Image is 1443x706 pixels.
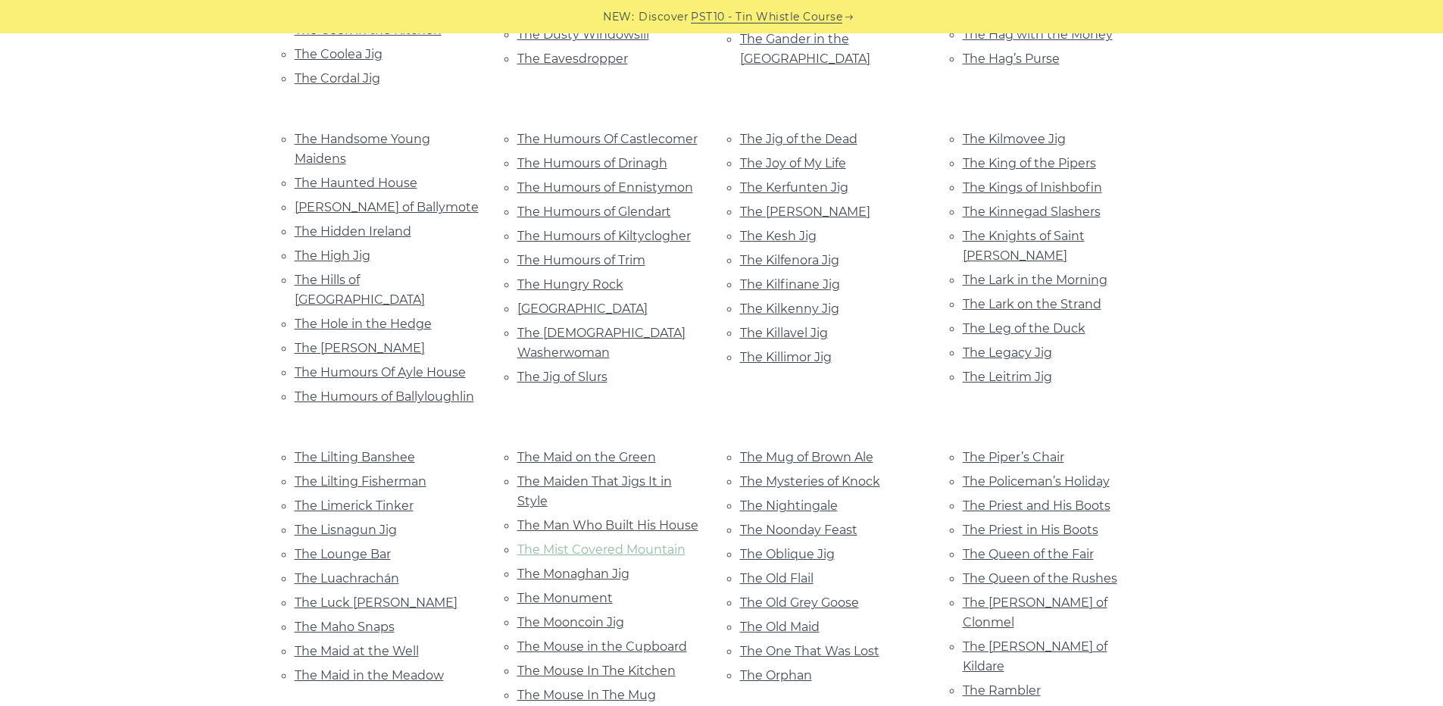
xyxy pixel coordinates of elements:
a: The Humours of Glendart [517,205,671,219]
a: The Coolea Jig [295,47,383,61]
a: The Mouse In The Mug [517,688,656,702]
a: The Maid in the Meadow [295,668,444,683]
a: The Lark in the Morning [963,273,1107,287]
a: The Noonday Feast [740,523,857,537]
a: The Lisnagun Jig [295,523,397,537]
a: The Maid on the Green [517,450,656,464]
a: The [PERSON_NAME] [740,205,870,219]
a: The Limerick Tinker [295,498,414,513]
a: The Humours of Kiltyclogher [517,229,691,243]
a: The Leitrim Jig [963,370,1052,384]
a: The Queen of the Fair [963,547,1094,561]
a: The Nightingale [740,498,838,513]
a: The King of the Pipers [963,156,1096,170]
a: The Kilfenora Jig [740,253,839,267]
a: The Humours of Ballyloughlin [295,389,474,404]
a: The Old Grey Goose [740,595,859,610]
a: The Monument [517,591,613,605]
a: The Kerfunten Jig [740,180,848,195]
a: The Old Maid [740,620,820,634]
a: The Hidden Ireland [295,224,411,239]
a: The Kilkenny Jig [740,301,839,316]
a: The Priest in His Boots [963,523,1098,537]
a: The Leg of the Duck [963,321,1085,336]
a: The Cordal Jig [295,71,380,86]
a: The Jig of Slurs [517,370,607,384]
a: The Hag with the Money [963,27,1113,42]
a: The Mooncoin Jig [517,615,624,629]
a: The Humours of Drinagh [517,156,667,170]
a: The [PERSON_NAME] of Kildare [963,639,1107,673]
a: The Lark on the Strand [963,297,1101,311]
a: The Knights of Saint [PERSON_NAME] [963,229,1085,263]
a: The Handsome Young Maidens [295,132,430,166]
a: The Maid at the Well [295,644,419,658]
a: The Luck [PERSON_NAME] [295,595,458,610]
a: The Jig of the Dead [740,132,857,146]
a: The Piper’s Chair [963,450,1064,464]
a: The Humours Of Castlecomer [517,132,698,146]
a: The Maho Snaps [295,620,395,634]
a: The Mysteries of Knock [740,474,880,489]
a: The Hills of [GEOGRAPHIC_DATA] [295,273,425,307]
a: The Monaghan Jig [517,567,629,581]
a: The Mist Covered Mountain [517,542,686,557]
a: The Kilmovee Jig [963,132,1066,146]
a: The Hole in the Hedge [295,317,432,331]
a: The Priest and His Boots [963,498,1110,513]
a: [PERSON_NAME] of Ballymote [295,200,479,214]
a: The Hag’s Purse [963,52,1060,66]
a: The Lilting Fisherman [295,474,426,489]
a: The [PERSON_NAME] [295,341,425,355]
a: The Kilfinane Jig [740,277,840,292]
a: The Eavesdropper [517,52,628,66]
a: PST10 - Tin Whistle Course [691,8,842,26]
a: The Policeman’s Holiday [963,474,1110,489]
a: The Mouse in the Cupboard [517,639,687,654]
a: The [DEMOGRAPHIC_DATA] Washerwoman [517,326,686,360]
span: NEW: [603,8,634,26]
a: The Old Flail [740,571,814,586]
a: The Mouse In The Kitchen [517,664,676,678]
a: The Mug of Brown Ale [740,450,873,464]
a: The Hungry Rock [517,277,623,292]
a: The Humours of Ennistymon [517,180,693,195]
a: The Kinnegad Slashers [963,205,1101,219]
a: The One That Was Lost [740,644,879,658]
a: The Kesh Jig [740,229,817,243]
a: The Kings of Inishbofin [963,180,1102,195]
a: The Joy of My Life [740,156,846,170]
a: The Dusty Windowsill [517,27,649,42]
a: The Humours Of Ayle House [295,365,466,380]
span: Discover [639,8,689,26]
a: [GEOGRAPHIC_DATA] [517,301,648,316]
a: The Man Who Built His House [517,518,698,533]
a: The Luachrachán [295,571,399,586]
a: The Killimor Jig [740,350,832,364]
a: The Maiden That Jigs It in Style [517,474,672,508]
a: The Legacy Jig [963,345,1052,360]
a: The High Jig [295,248,370,263]
a: The Rambler [963,683,1041,698]
a: The Killavel Jig [740,326,828,340]
a: The Haunted House [295,176,417,190]
a: The Lounge Bar [295,547,391,561]
a: The Lilting Banshee [295,450,415,464]
a: The Orphan [740,668,812,683]
a: The Oblique Jig [740,547,835,561]
a: The Queen of the Rushes [963,571,1117,586]
a: The Humours of Trim [517,253,645,267]
a: The [PERSON_NAME] of Clonmel [963,595,1107,629]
